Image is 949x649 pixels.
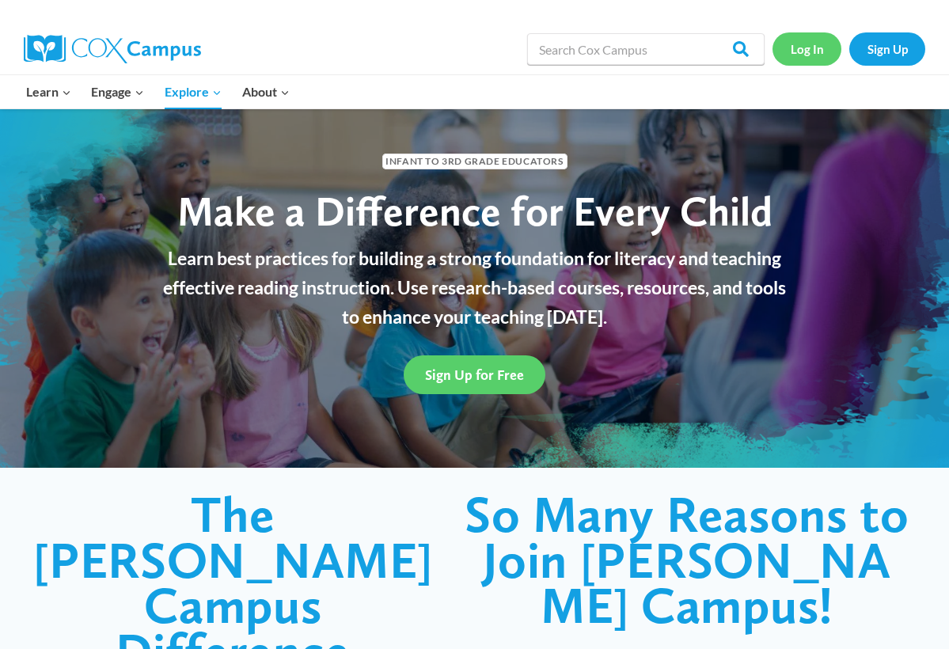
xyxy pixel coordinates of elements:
button: Child menu of Learn [16,75,82,108]
span: Sign Up for Free [425,366,524,383]
nav: Secondary Navigation [772,32,925,65]
a: Log In [772,32,841,65]
input: Search Cox Campus [527,33,765,65]
button: Child menu of Explore [154,75,232,108]
span: Infant to 3rd Grade Educators [382,154,568,169]
button: Child menu of Engage [82,75,155,108]
span: Make a Difference for Every Child [177,186,772,236]
a: Sign Up [849,32,925,65]
span: So Many Reasons to Join [PERSON_NAME] Campus! [465,484,909,636]
nav: Primary Navigation [16,75,299,108]
p: Learn best practices for building a strong foundation for literacy and teaching effective reading... [154,244,795,331]
img: Cox Campus [24,35,201,63]
button: Child menu of About [232,75,300,108]
a: Sign Up for Free [404,355,545,394]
